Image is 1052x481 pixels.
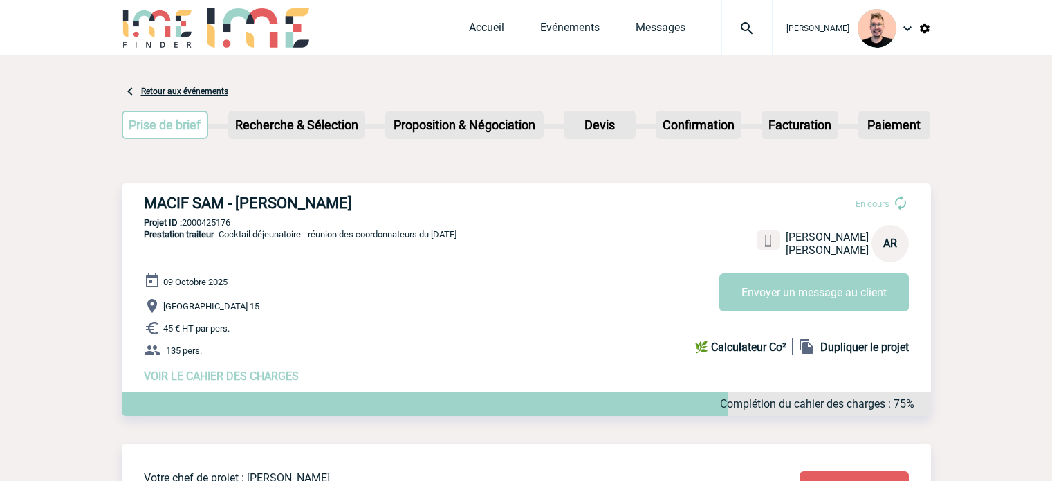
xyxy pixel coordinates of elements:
a: 🌿 Calculateur Co² [694,338,793,355]
b: Dupliquer le projet [820,341,909,354]
span: [PERSON_NAME] [786,230,869,244]
span: 45 € HT par pers. [163,323,230,334]
h3: MACIF SAM - [PERSON_NAME] [144,194,559,212]
span: 135 pers. [166,345,202,356]
button: Envoyer un message au client [719,273,909,311]
p: Facturation [763,112,837,138]
a: Accueil [469,21,504,40]
span: Prestation traiteur [144,229,214,239]
span: AR [883,237,897,250]
span: 09 Octobre 2025 [163,277,228,287]
p: Confirmation [657,112,740,138]
b: 🌿 Calculateur Co² [694,341,786,354]
p: Devis [565,112,634,138]
span: En cours [856,199,889,209]
p: Proposition & Négociation [387,112,542,138]
a: Evénements [540,21,600,40]
span: [PERSON_NAME] [786,244,869,257]
p: Recherche & Sélection [230,112,364,138]
img: portable.png [762,235,775,247]
a: VOIR LE CAHIER DES CHARGES [144,370,299,383]
b: Projet ID : [144,217,182,228]
img: file_copy-black-24dp.png [798,338,815,355]
span: [PERSON_NAME] [786,24,849,33]
img: 129741-1.png [858,9,896,48]
p: Paiement [860,112,929,138]
a: Messages [636,21,685,40]
span: - Cocktail déjeunatoire - réunion des coordonnateurs du [DATE] [144,229,456,239]
span: [GEOGRAPHIC_DATA] 15 [163,301,259,311]
a: Retour aux événements [141,87,228,96]
p: 2000425176 [122,217,931,228]
p: Prise de brief [123,112,207,138]
img: IME-Finder [122,8,194,48]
